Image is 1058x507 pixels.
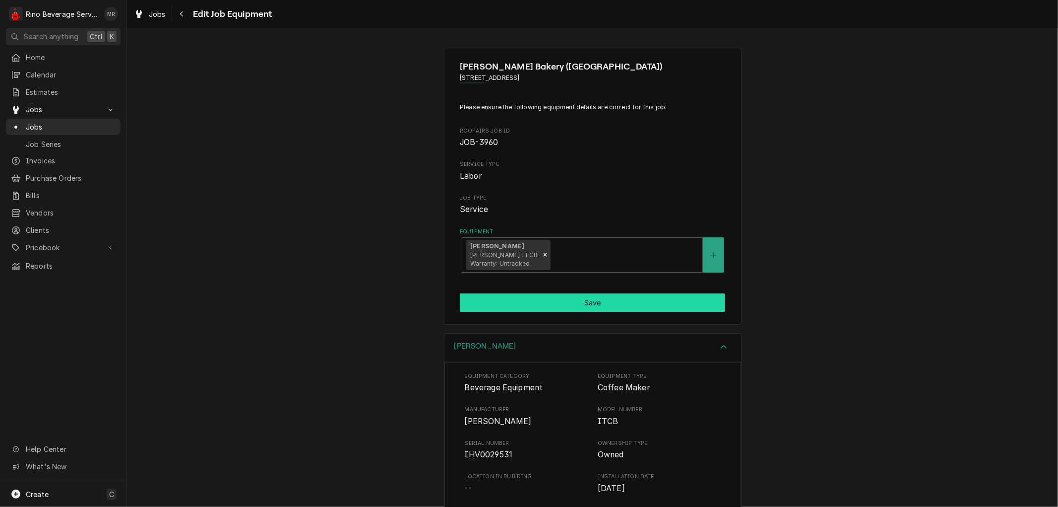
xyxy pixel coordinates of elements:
span: [PERSON_NAME] [465,417,532,426]
div: Serial Number [465,439,588,461]
span: Job Series [26,139,116,149]
span: Jobs [149,9,166,19]
button: Create New Equipment [703,237,724,273]
span: Labor [460,171,482,181]
span: Roopairs Job ID [460,137,725,148]
span: Invoices [26,155,116,166]
span: [PERSON_NAME] ITCB Warranty: Untracked [470,251,538,268]
a: Estimates [6,84,121,100]
div: Roopairs Job ID [460,127,725,148]
button: Accordion Details Expand Trigger [444,334,741,362]
div: Location in Building [465,473,588,494]
a: Clients [6,222,121,238]
button: Navigate back [174,6,190,22]
a: Calendar [6,67,121,83]
div: R [9,7,23,21]
div: Ownership Type [598,439,721,461]
a: Invoices [6,152,121,169]
span: Help Center [26,444,115,454]
h3: [PERSON_NAME] [454,342,516,351]
span: IHV0029531 [465,450,513,459]
span: Bills [26,190,116,201]
div: Remove [object Object] [540,240,551,271]
span: Installation Date [598,483,721,495]
span: Service Type [460,170,725,182]
span: Calendar [26,70,116,80]
span: Purchase Orders [26,173,116,183]
span: Pricebook [26,242,101,253]
span: Installation Date [598,473,721,481]
span: Job Type [460,204,725,216]
a: Home [6,49,121,66]
div: Accordion Header [444,334,741,362]
span: Coffee Maker [598,383,650,392]
span: Clients [26,225,116,235]
button: Save [460,293,725,312]
a: Purchase Orders [6,170,121,186]
span: Home [26,52,116,63]
div: Job Type [460,194,725,216]
a: Jobs [130,6,170,22]
svg: Create New Equipment [710,252,716,259]
a: Jobs [6,119,121,135]
span: Edit Job Equipment [190,7,272,21]
span: Job Type [460,194,725,202]
div: MR [104,7,118,21]
span: Location in Building [465,473,588,481]
span: Serial Number [465,449,588,461]
span: Service [460,205,488,214]
span: Address [460,73,725,82]
span: Service Type [460,160,725,168]
span: C [109,489,114,500]
span: Beverage Equipment [465,383,543,392]
span: Ctrl [90,31,103,42]
a: Reports [6,258,121,274]
a: Go to Help Center [6,441,121,457]
div: Client Information [460,60,725,90]
span: Estimates [26,87,116,97]
span: Equipment Type [598,382,721,394]
span: K [110,31,114,42]
span: Equipment Category [465,382,588,394]
span: Ownership Type [598,449,721,461]
span: Ownership Type [598,439,721,447]
div: Rino Beverage Service's Avatar [9,7,23,21]
p: Please ensure the following equipment details are correct for this job: [460,103,725,112]
div: Model Number [598,406,721,427]
div: Button Group [460,293,725,312]
span: Create [26,490,49,499]
a: Vendors [6,205,121,221]
strong: [PERSON_NAME] [470,242,524,250]
span: Owned [598,450,624,459]
div: Installation Date [598,473,721,494]
span: ITCB [598,417,619,426]
span: JOB-3960 [460,138,498,147]
div: Job Equipment Summary [460,103,725,273]
span: Manufacturer [465,416,588,428]
span: -- [465,484,472,493]
span: Reports [26,261,116,271]
a: Job Series [6,136,121,152]
div: Button Group Row [460,293,725,312]
a: Go to What's New [6,458,121,475]
div: Job Equipment Summary Form [444,48,742,325]
span: Model Number [598,416,721,428]
span: Search anything [24,31,78,42]
span: Equipment Type [598,372,721,380]
div: Equipment Type [598,372,721,394]
button: Search anythingCtrlK [6,28,121,45]
span: Jobs [26,104,101,115]
span: Name [460,60,725,73]
div: Rino Beverage Service [26,9,99,19]
a: Go to Jobs [6,101,121,118]
a: Go to Pricebook [6,239,121,256]
div: Service Type [460,160,725,182]
span: Manufacturer [465,406,588,414]
span: Equipment Category [465,372,588,380]
div: Melissa Rinehart's Avatar [104,7,118,21]
span: Serial Number [465,439,588,447]
span: Model Number [598,406,721,414]
a: Bills [6,187,121,204]
span: Vendors [26,208,116,218]
label: Equipment [460,228,725,236]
